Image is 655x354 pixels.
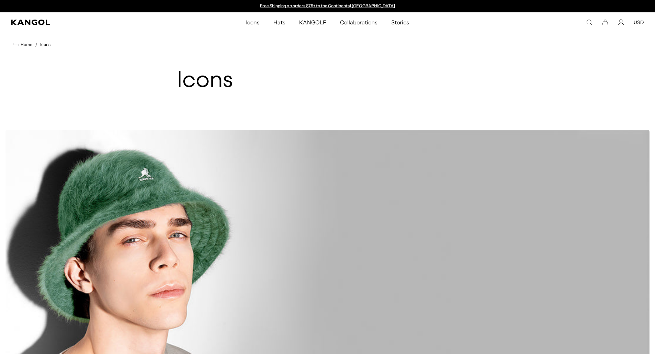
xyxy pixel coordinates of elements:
a: Kangol [11,20,163,25]
a: Stories [384,12,416,32]
a: Icons [239,12,266,32]
span: KANGOLF [299,12,326,32]
div: 1 of 2 [257,3,399,9]
a: Home [13,42,32,48]
summary: Search here [586,19,592,25]
slideshow-component: Announcement bar [257,3,399,9]
li: / [32,41,37,49]
a: Account [618,19,624,25]
span: Home [19,42,32,47]
a: Icons [40,42,51,47]
a: KANGOLF [292,12,333,32]
a: Collaborations [333,12,384,32]
div: Announcement [257,3,399,9]
span: Stories [391,12,409,32]
span: Collaborations [340,12,378,32]
span: Icons [245,12,259,32]
button: USD [634,19,644,25]
a: Hats [266,12,292,32]
span: Hats [273,12,285,32]
button: Cart [602,19,608,25]
a: Free Shipping on orders $79+ to the Continental [GEOGRAPHIC_DATA] [260,3,395,8]
h1: Icons [177,68,478,94]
